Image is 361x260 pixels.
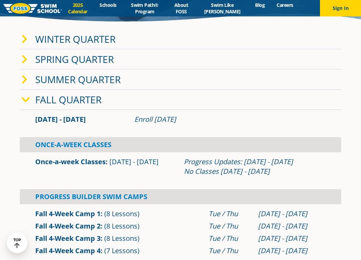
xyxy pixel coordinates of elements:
span: [DATE] - [DATE] [109,157,159,166]
div: Tue / Thu [209,234,251,243]
span: (8 Lessons) [104,209,139,218]
div: Tue / Thu [209,246,251,256]
div: [DATE] - [DATE] [258,209,326,219]
div: Tue / Thu [209,221,251,231]
span: (7 Lessons) [104,246,139,255]
a: Once-a-week Classes [35,157,106,166]
div: [DATE] - [DATE] [258,221,326,231]
img: FOSS Swim School Logo [3,3,62,14]
a: Swim Like [PERSON_NAME] [196,2,249,15]
div: Once-A-Week Classes [20,137,341,152]
a: Fall 4-Week Camp 2 [35,221,101,231]
a: Summer Quarter [35,73,121,86]
span: [DATE] - [DATE] [35,115,86,124]
a: Schools [94,2,122,8]
a: 2025 Calendar [62,2,94,15]
span: (8 Lessons) [104,221,139,231]
div: Progress Builder Swim Camps [20,189,341,204]
a: Winter Quarter [35,32,116,45]
a: About FOSS [167,2,196,15]
span: (8 Lessons) [104,234,139,243]
a: Spring Quarter [35,53,114,66]
div: TOP [13,238,21,248]
a: Fall 4-Week Camp 3 [35,234,101,243]
a: Careers [271,2,299,8]
a: Fall 4-Week Camp 1 [35,209,101,218]
div: Tue / Thu [209,209,251,219]
div: [DATE] - [DATE] [258,246,326,256]
a: Swim Path® Program [122,2,167,15]
a: Blog [249,2,271,8]
div: Enroll [DATE] [134,115,326,124]
a: Fall 4-Week Camp 4 [35,246,101,255]
div: Progress Updates: [DATE] - [DATE] No Classes [DATE] - [DATE] [184,157,326,176]
a: Fall Quarter [35,93,102,106]
div: [DATE] - [DATE] [258,234,326,243]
